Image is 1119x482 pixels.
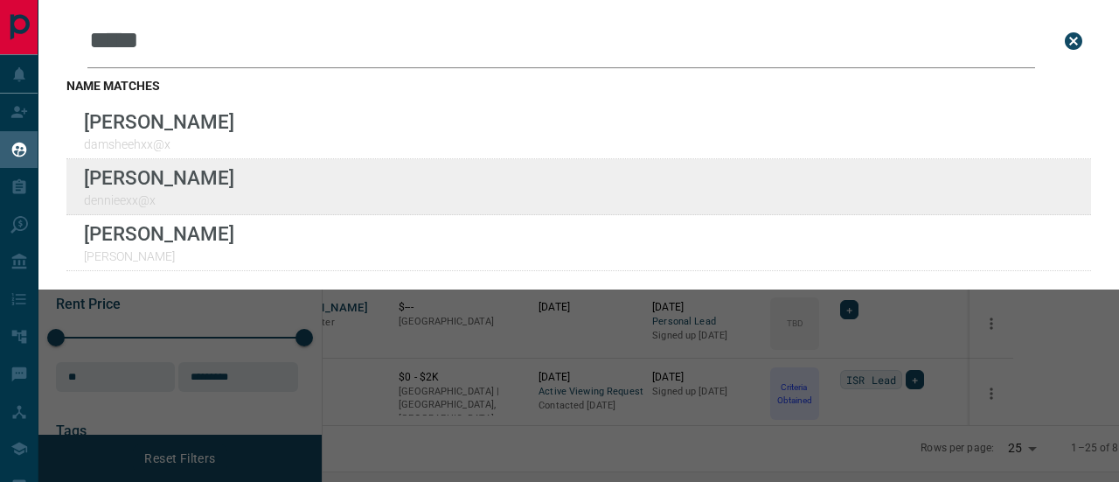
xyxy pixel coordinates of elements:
p: [PERSON_NAME] [84,110,234,133]
p: [PERSON_NAME] [84,222,234,245]
p: damsheehxx@x [84,137,234,151]
p: dennieexx@x [84,193,234,207]
h3: name matches [66,79,1091,93]
p: [PERSON_NAME] [84,249,234,263]
p: [PERSON_NAME] [84,166,234,189]
button: close search bar [1056,24,1091,59]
